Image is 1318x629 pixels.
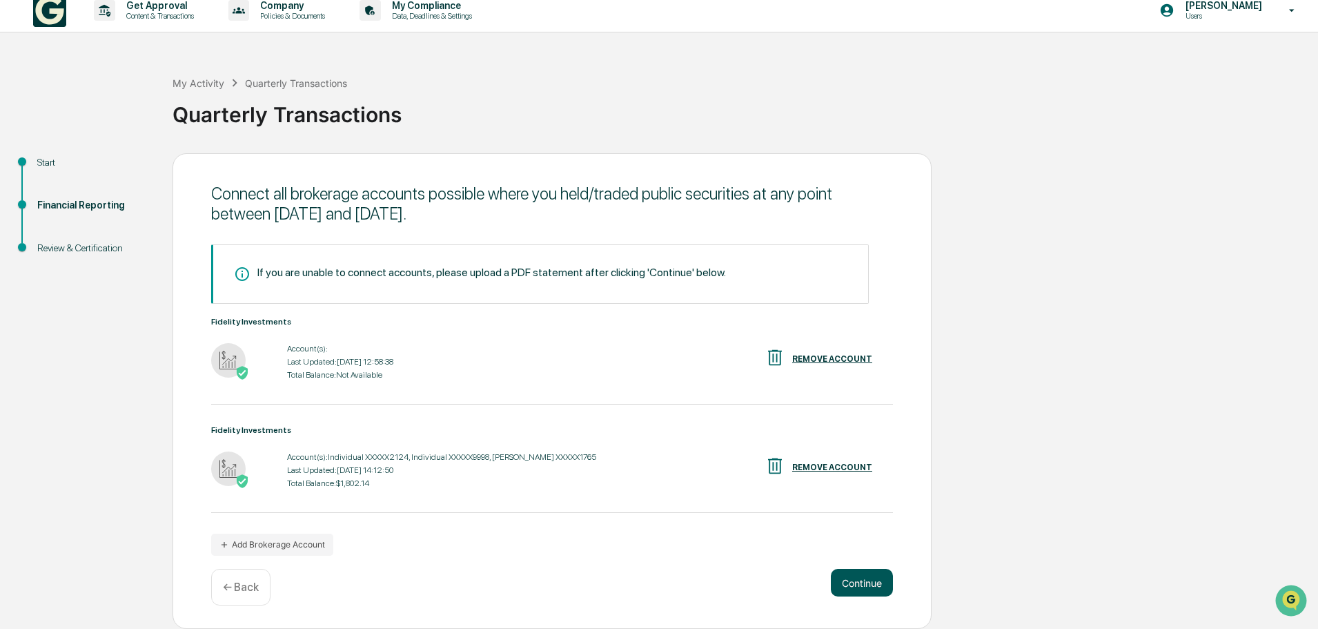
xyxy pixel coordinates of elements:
span: Pylon [137,234,167,244]
p: How can we help? [14,29,251,51]
div: REMOVE ACCOUNT [792,463,872,472]
div: 🖐️ [14,175,25,186]
button: Add Brokerage Account [211,534,333,556]
button: Start new chat [235,110,251,126]
p: Users [1174,11,1269,21]
img: Active [235,366,249,380]
div: Fidelity Investments [211,425,893,435]
p: Data, Deadlines & Settings [381,11,479,21]
div: Start new chat [47,106,226,119]
div: Total Balance: Not Available [287,370,393,380]
div: Last Updated: [DATE] 14:12:50 [287,465,596,475]
div: Connect all brokerage accounts possible where you held/traded public securities at any point betw... [211,184,893,224]
span: Data Lookup [28,200,87,214]
div: Quarterly Transactions [173,91,1311,127]
img: REMOVE ACCOUNT [765,347,785,368]
button: Continue [831,569,893,597]
div: Total Balance: $1,802.14 [287,478,596,488]
div: We're available if you need us! [47,119,175,130]
div: My Activity [173,77,224,89]
a: 🖐️Preclearance [8,168,95,193]
img: REMOVE ACCOUNT [765,456,785,476]
p: Policies & Documents [249,11,332,21]
iframe: Open customer support [1274,583,1311,621]
div: Financial Reporting [37,198,150,213]
div: Review & Certification [37,241,150,255]
span: Attestations [114,174,171,188]
a: 🗄️Attestations [95,168,177,193]
p: Content & Transactions [115,11,201,21]
div: 🗄️ [100,175,111,186]
div: REMOVE ACCOUNT [792,354,872,364]
p: ← Back [223,581,259,594]
div: Account(s): Individual XXXXX2124, Individual XXXXX9998, [PERSON_NAME] XXXXX1765 [287,452,596,462]
div: Fidelity Investments [211,317,893,327]
img: Fidelity Investments - Active [211,452,246,486]
img: 1746055101610-c473b297-6a78-478c-a979-82029cc54cd1 [14,106,39,130]
div: 🔎 [14,202,25,213]
a: 🔎Data Lookup [8,195,92,220]
div: Account(s): [287,344,393,354]
div: Quarterly Transactions [245,77,347,89]
img: Fidelity Investments - Active [211,343,246,378]
div: If you are unable to connect accounts, please upload a PDF statement after clicking 'Continue' be... [257,266,726,279]
a: Powered byPylon [97,233,167,244]
span: Preclearance [28,174,89,188]
div: Last Updated: [DATE] 12:58:38 [287,357,393,367]
img: Active [235,474,249,488]
div: Start [37,155,150,170]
